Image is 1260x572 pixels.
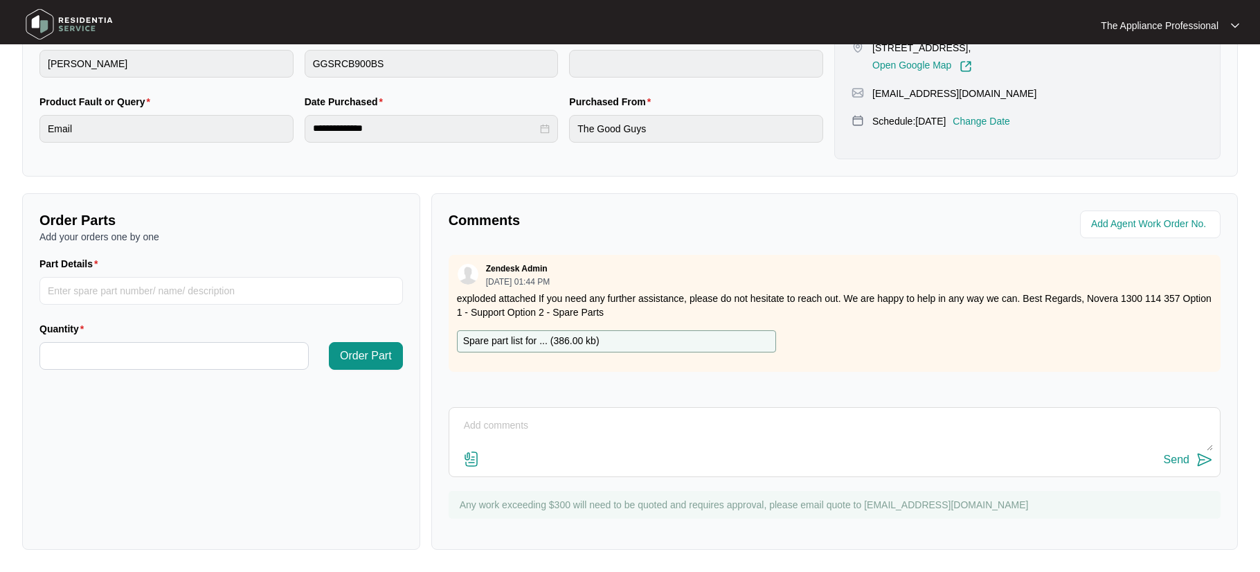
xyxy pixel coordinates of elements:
p: exploded attached If you need any further assistance, please do not hesitate to reach out. We are... [457,292,1212,319]
img: file-attachment-doc.svg [463,451,480,467]
p: Zendesk Admin [486,263,548,274]
img: residentia service logo [21,3,118,45]
img: map-pin [852,114,864,127]
input: Product Fault or Query [39,115,294,143]
label: Date Purchased [305,95,388,109]
p: Add your orders one by one [39,230,403,244]
input: Product Model [305,50,559,78]
div: Send [1164,454,1189,466]
img: user.svg [458,264,478,285]
input: Date Purchased [313,121,538,136]
img: Link-External [960,60,972,73]
img: send-icon.svg [1196,452,1213,468]
p: The Appliance Professional [1101,19,1218,33]
span: Order Part [340,348,392,364]
label: Product Fault or Query [39,95,156,109]
input: Brand [39,50,294,78]
p: Spare part list for ... ( 386.00 kb ) [463,334,600,349]
p: Any work exceeding $300 will need to be quoted and requires approval, please email quote to [EMAI... [460,498,1214,512]
p: Order Parts [39,211,403,230]
p: [EMAIL_ADDRESS][DOMAIN_NAME] [872,87,1036,100]
p: [STREET_ADDRESS], [872,41,972,55]
img: dropdown arrow [1231,22,1239,29]
input: Purchased From [569,115,823,143]
input: Add Agent Work Order No. [1091,216,1212,233]
input: Quantity [40,343,308,369]
input: Part Details [39,277,403,305]
label: Quantity [39,322,89,336]
img: map-pin [852,87,864,99]
p: Comments [449,211,825,230]
label: Purchased From [569,95,656,109]
a: Open Google Map [872,60,972,73]
label: Part Details [39,257,104,271]
input: Serial Number [569,50,823,78]
p: Schedule: [DATE] [872,114,946,128]
p: [DATE] 01:44 PM [486,278,550,286]
button: Order Part [329,342,403,370]
p: Change Date [953,114,1010,128]
button: Send [1164,451,1213,470]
